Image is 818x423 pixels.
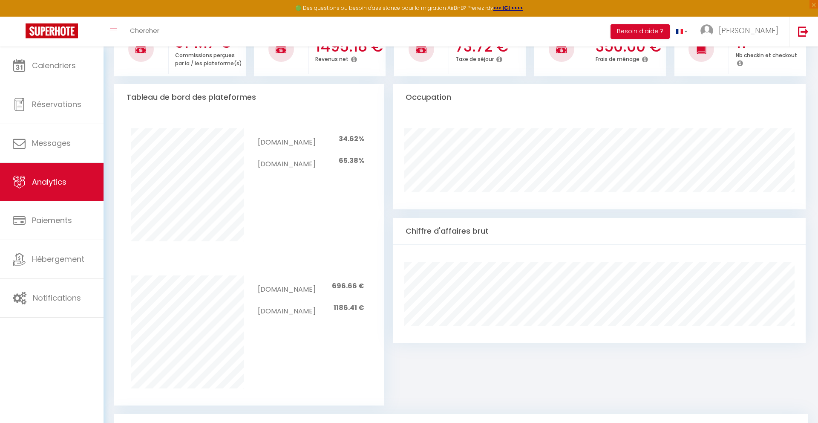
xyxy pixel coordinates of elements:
[258,275,315,297] td: [DOMAIN_NAME]
[719,25,778,36] span: [PERSON_NAME]
[315,54,349,63] p: Revenus net
[315,38,383,55] h3: 1495.18 €
[596,38,664,55] h3: 350.00 €
[798,26,809,37] img: logout
[339,156,364,165] span: 65.38%
[455,54,494,63] p: Taxe de séjour
[258,128,315,150] td: [DOMAIN_NAME]
[130,26,159,35] span: Chercher
[32,99,81,110] span: Réservations
[32,177,66,187] span: Analytics
[32,60,76,71] span: Calendriers
[611,24,670,39] button: Besoin d'aide ?
[124,17,166,46] a: Chercher
[700,24,713,37] img: ...
[694,17,789,46] a: ... [PERSON_NAME]
[33,293,81,303] span: Notifications
[596,54,639,63] p: Frais de ménage
[393,218,806,245] div: Chiffre d'affaires brut
[32,254,84,264] span: Hébergement
[736,50,797,59] p: Nb checkin et checkout
[455,38,524,55] h3: 73.72 €
[32,138,71,148] span: Messages
[339,134,364,144] span: 34.62%
[258,150,315,171] td: [DOMAIN_NAME]
[175,50,242,67] p: Commissions perçues par la / les plateforme(s)
[32,215,72,226] span: Paiements
[393,84,806,111] div: Occupation
[26,23,78,38] img: Super Booking
[114,84,384,111] div: Tableau de bord des plateformes
[493,4,523,12] a: >>> ICI <<<<
[334,303,364,313] span: 1186.41 €
[258,297,315,319] td: [DOMAIN_NAME]
[332,281,364,291] span: 696.66 €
